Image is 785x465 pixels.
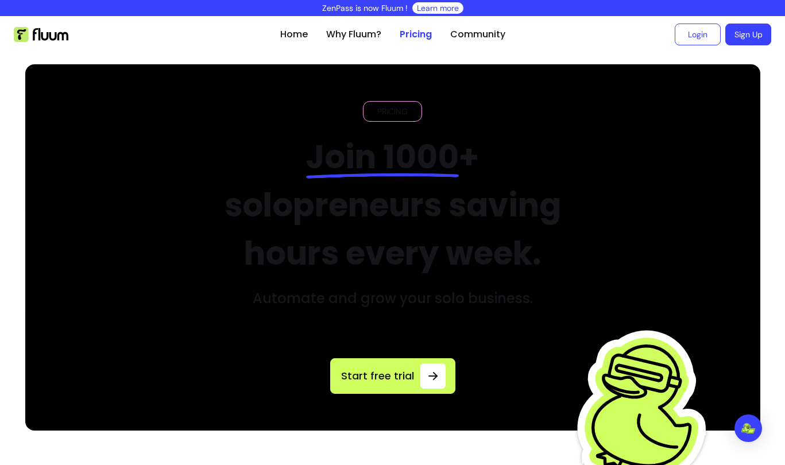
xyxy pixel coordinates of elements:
div: Open Intercom Messenger [734,414,762,442]
span: Start free trial [340,368,416,384]
h2: + solopreneurs saving hours every week. [198,133,587,278]
a: Start free trial [330,358,455,394]
img: Fluum Logo [14,27,68,42]
span: PRICING [373,106,412,117]
a: Login [675,24,721,45]
a: Community [450,28,505,41]
h3: Automate and grow your solo business. [253,289,533,308]
a: Pricing [400,28,432,41]
a: Home [280,28,308,41]
a: Learn more [417,2,459,14]
p: ZenPass is now Fluum ! [322,2,408,14]
span: Join 1000 [306,134,459,180]
a: Sign Up [725,24,771,45]
a: Why Fluum? [326,28,381,41]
